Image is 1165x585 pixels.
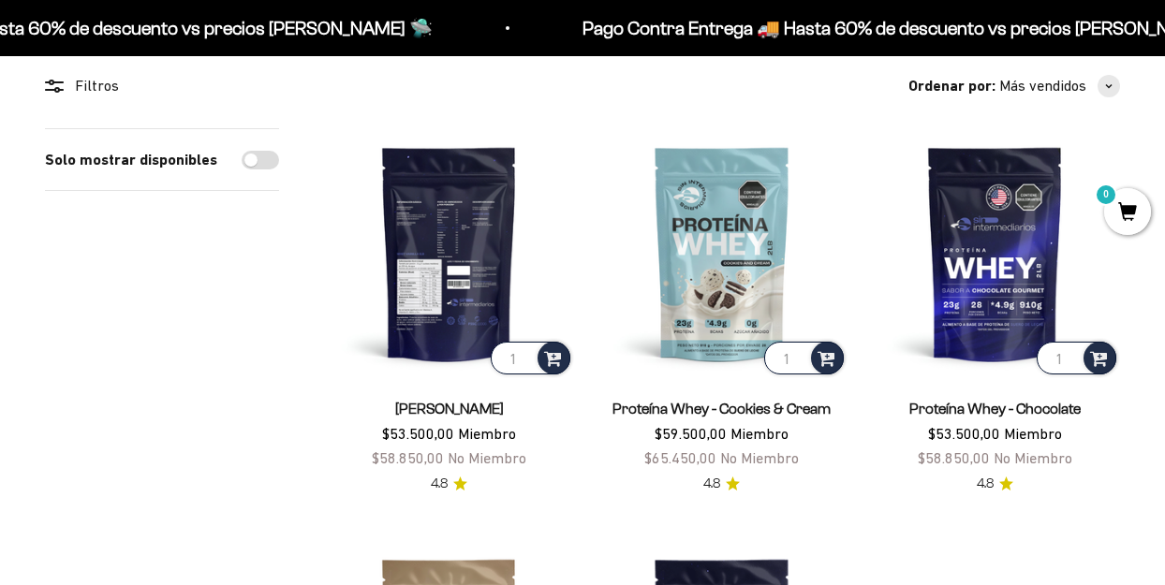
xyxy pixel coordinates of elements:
[1004,425,1062,442] span: Miembro
[918,449,990,466] span: $58.850,00
[612,401,831,417] a: Proteína Whey - Cookies & Cream
[644,449,716,466] span: $65.450,00
[1104,203,1151,224] a: 0
[45,74,279,98] div: Filtros
[928,425,1000,442] span: $53.500,00
[977,474,1013,494] a: 4.84.8 de 5.0 estrellas
[703,474,740,494] a: 4.84.8 de 5.0 estrellas
[382,425,454,442] span: $53.500,00
[908,74,995,98] span: Ordenar por:
[395,401,504,417] a: [PERSON_NAME]
[720,449,799,466] span: No Miembro
[999,74,1086,98] span: Más vendidos
[448,449,526,466] span: No Miembro
[45,148,217,172] label: Solo mostrar disponibles
[909,401,1081,417] a: Proteína Whey - Chocolate
[372,449,444,466] span: $58.850,00
[324,128,574,378] img: Proteína Whey - Vainilla
[999,74,1120,98] button: Más vendidos
[977,474,994,494] span: 4.8
[1095,183,1117,206] mark: 0
[655,425,727,442] span: $59.500,00
[431,474,448,494] span: 4.8
[431,474,467,494] a: 4.84.8 de 5.0 estrellas
[730,425,789,442] span: Miembro
[703,474,720,494] span: 4.8
[458,425,516,442] span: Miembro
[994,449,1072,466] span: No Miembro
